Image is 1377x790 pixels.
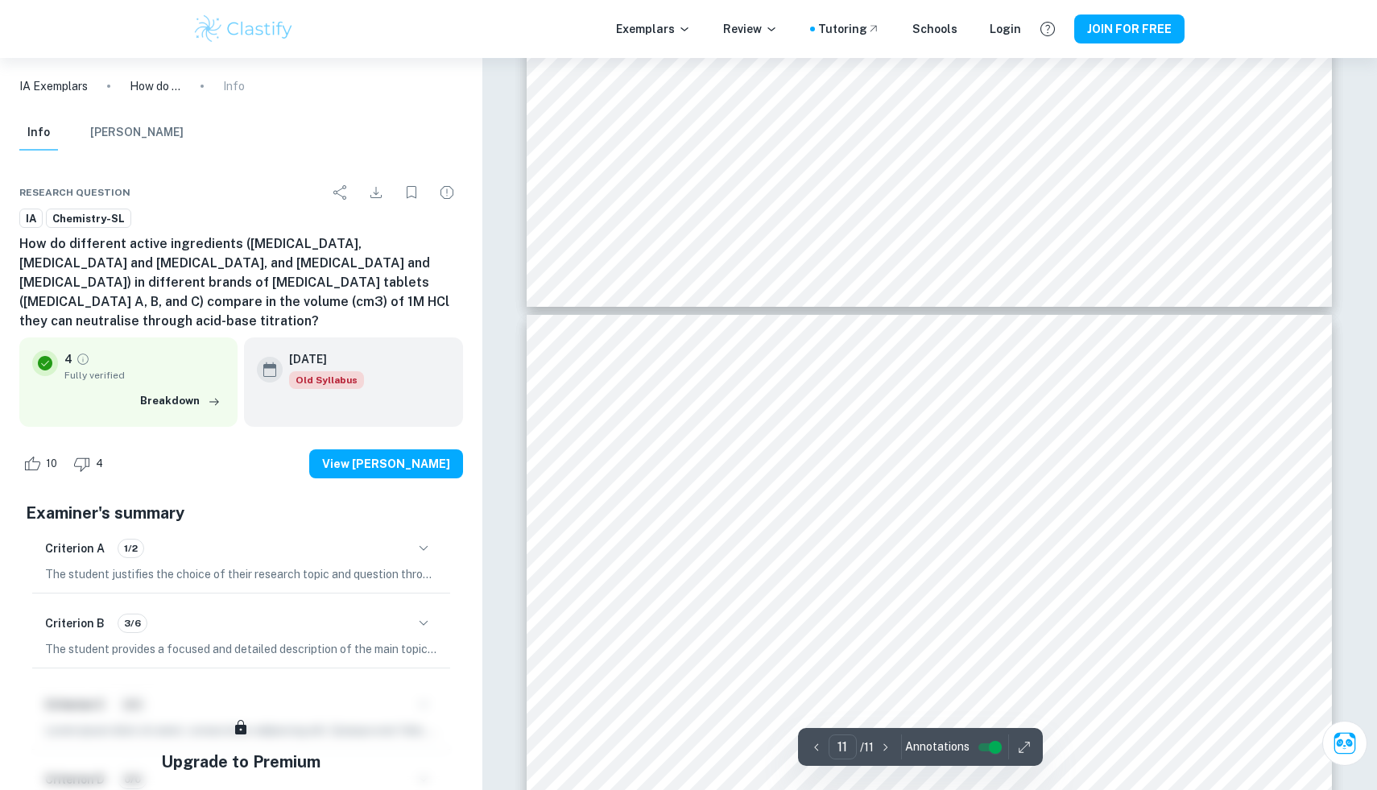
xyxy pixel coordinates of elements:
span: Chemistry-SL [47,211,130,227]
a: IA [19,209,43,229]
a: IA Exemplars [19,77,88,95]
p: Review [723,20,778,38]
h5: Upgrade to Premium [161,750,320,774]
button: Info [19,115,58,151]
p: 4 [64,350,72,368]
h6: How do different active ingredients ([MEDICAL_DATA], [MEDICAL_DATA] and [MEDICAL_DATA], and [MEDI... [19,234,463,331]
div: Like [19,451,66,477]
span: 10 [37,456,66,472]
a: Chemistry-SL [46,209,131,229]
a: Tutoring [818,20,880,38]
button: JOIN FOR FREE [1074,14,1185,43]
p: How do different active ingredients ([MEDICAL_DATA], [MEDICAL_DATA] and [MEDICAL_DATA], and [MEDI... [130,77,181,95]
h6: Criterion B [45,614,105,632]
p: The student provides a focused and detailed description of the main topic and research question i... [45,640,437,658]
img: Clastify logo [192,13,295,45]
span: Fully verified [64,368,225,383]
button: [PERSON_NAME] [90,115,184,151]
div: Bookmark [395,176,428,209]
div: Starting from the May 2025 session, the Chemistry IA requirements have changed. It's OK to refer ... [289,371,364,389]
span: 4 [87,456,112,472]
span: Annotations [905,738,970,755]
p: Info [223,77,245,95]
p: Exemplars [616,20,691,38]
p: The student justifies the choice of their research topic and question through both personal and g... [45,565,437,583]
button: View [PERSON_NAME] [309,449,463,478]
span: Old Syllabus [289,371,364,389]
div: Dislike [69,451,112,477]
button: Help and Feedback [1034,15,1061,43]
a: Login [990,20,1021,38]
p: / 11 [860,738,874,756]
button: Breakdown [136,389,225,413]
a: Schools [912,20,957,38]
span: 3/6 [118,616,147,631]
div: Report issue [431,176,463,209]
span: IA [20,211,42,227]
span: Research question [19,185,130,200]
h6: Criterion A [45,540,105,557]
span: 1/2 [118,541,143,556]
button: Ask Clai [1322,721,1367,766]
h6: [DATE] [289,350,351,368]
a: Grade fully verified [76,352,90,366]
h5: Examiner's summary [26,501,457,525]
div: Share [325,176,357,209]
div: Download [360,176,392,209]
